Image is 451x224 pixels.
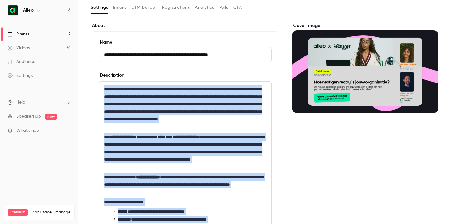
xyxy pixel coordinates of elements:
[8,5,18,15] img: Alleo
[162,3,190,13] button: Registrations
[8,99,71,106] li: help-dropdown-opener
[219,3,228,13] button: Polls
[292,23,438,113] section: Cover image
[8,31,29,37] div: Events
[8,209,28,216] span: Premium
[8,45,30,51] div: Videos
[132,3,157,13] button: UTM builder
[99,39,272,45] label: Name
[16,113,41,120] a: SpeakerHub
[233,3,242,13] button: CTA
[63,128,71,134] iframe: Noticeable Trigger
[91,3,108,13] button: Settings
[292,23,438,29] label: Cover image
[23,7,34,13] h6: Alleo
[99,72,124,78] label: Description
[32,210,52,215] span: Plan usage
[45,114,57,120] span: new
[91,23,279,29] label: About
[113,3,126,13] button: Emails
[195,3,214,13] button: Analytics
[8,72,33,79] div: Settings
[55,210,70,215] a: Manage
[16,99,25,106] span: Help
[16,127,40,134] span: What's new
[8,59,35,65] div: Audience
